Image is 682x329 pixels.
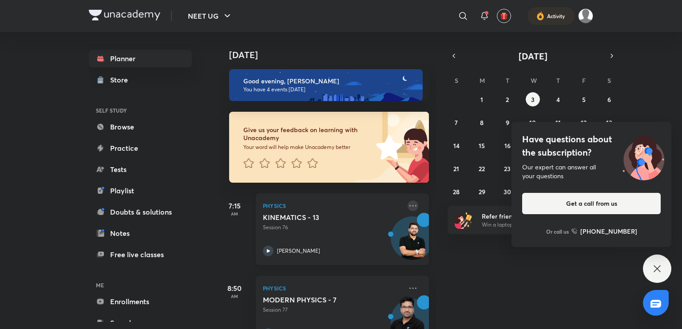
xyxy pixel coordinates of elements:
p: You have 4 events [DATE] [243,86,415,93]
abbr: September 5, 2025 [582,95,586,104]
h5: MODERN PHYSICS - 7 [263,295,373,304]
p: AM [217,211,252,216]
img: referral [455,211,472,229]
button: NEET UG [182,7,238,25]
abbr: Monday [480,76,485,85]
img: ttu_illustration_new.svg [615,133,671,180]
abbr: September 2, 2025 [506,95,509,104]
abbr: September 10, 2025 [529,118,536,127]
a: Free live classes [89,246,192,263]
h5: KINEMATICS - 13 [263,213,373,222]
button: avatar [497,9,511,23]
abbr: Sunday [455,76,458,85]
h6: SELF STUDY [89,103,192,118]
a: Tests [89,161,192,178]
abbr: September 16, 2025 [504,141,511,150]
button: September 23, 2025 [500,161,515,176]
span: [DATE] [519,50,547,62]
button: September 22, 2025 [475,161,489,176]
p: AM [217,294,252,299]
abbr: September 4, 2025 [556,95,560,104]
img: feedback_image [346,112,429,183]
button: September 28, 2025 [449,184,464,199]
button: September 8, 2025 [475,115,489,129]
abbr: Saturday [607,76,611,85]
a: Planner [89,50,192,67]
button: September 9, 2025 [500,115,515,129]
p: Physics [263,283,402,294]
button: September 4, 2025 [551,92,565,106]
p: Physics [263,200,402,211]
button: September 12, 2025 [577,115,591,129]
h4: [DATE] [229,50,438,60]
h4: Have questions about the subscription? [522,133,661,159]
a: Notes [89,224,192,242]
a: Practice [89,139,192,157]
img: Company Logo [89,10,160,20]
abbr: September 8, 2025 [480,118,484,127]
button: September 3, 2025 [526,92,540,106]
a: Playlist [89,182,192,200]
button: September 29, 2025 [475,184,489,199]
img: Avatar [391,221,434,264]
a: Company Logo [89,10,160,23]
h5: 7:15 [217,200,252,211]
button: September 2, 2025 [500,92,515,106]
abbr: September 11, 2025 [555,118,561,127]
p: Win a laptop, vouchers & more [482,221,591,229]
a: Browse [89,118,192,136]
p: Your word will help make Unacademy better [243,144,373,151]
p: [PERSON_NAME] [277,247,320,255]
button: September 5, 2025 [577,92,591,106]
p: Session 76 [263,223,402,231]
abbr: September 21, 2025 [453,164,459,173]
abbr: September 29, 2025 [479,188,485,196]
button: September 21, 2025 [449,161,464,176]
h6: ME [89,278,192,293]
p: Session 77 [263,306,402,314]
abbr: September 7, 2025 [455,118,458,127]
button: September 14, 2025 [449,138,464,153]
abbr: Tuesday [506,76,509,85]
a: [PHONE_NUMBER] [571,227,637,236]
a: Store [89,71,192,89]
button: September 7, 2025 [449,115,464,129]
button: September 13, 2025 [602,115,616,129]
button: [DATE] [460,50,606,62]
abbr: September 12, 2025 [581,118,587,127]
abbr: September 23, 2025 [504,164,511,173]
abbr: September 15, 2025 [479,141,485,150]
button: September 6, 2025 [602,92,616,106]
button: September 30, 2025 [500,184,515,199]
img: evening [229,69,423,101]
abbr: September 22, 2025 [479,164,485,173]
button: Get a call from us [522,193,661,214]
button: September 10, 2025 [526,115,540,129]
abbr: September 30, 2025 [504,188,511,196]
h6: Refer friends [482,211,591,221]
button: September 16, 2025 [500,138,515,153]
div: Store [110,74,133,85]
h6: Good evening, [PERSON_NAME] [243,77,415,85]
button: September 15, 2025 [475,138,489,153]
abbr: September 9, 2025 [506,118,509,127]
abbr: Wednesday [531,76,537,85]
abbr: September 6, 2025 [607,95,611,104]
a: Doubts & solutions [89,203,192,221]
img: activity [536,11,544,21]
abbr: September 13, 2025 [606,118,612,127]
a: Enrollments [89,293,192,310]
abbr: September 28, 2025 [453,188,460,196]
h6: Give us your feedback on learning with Unacademy [243,126,373,142]
abbr: September 1, 2025 [480,95,483,104]
h5: 8:50 [217,283,252,294]
p: Or call us [546,227,569,235]
button: September 1, 2025 [475,92,489,106]
abbr: Friday [582,76,586,85]
img: Aman raj [578,8,593,23]
button: September 11, 2025 [551,115,565,129]
abbr: September 3, 2025 [531,95,535,104]
abbr: Thursday [556,76,560,85]
div: Our expert can answer all your questions [522,163,661,180]
abbr: September 14, 2025 [453,141,460,150]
